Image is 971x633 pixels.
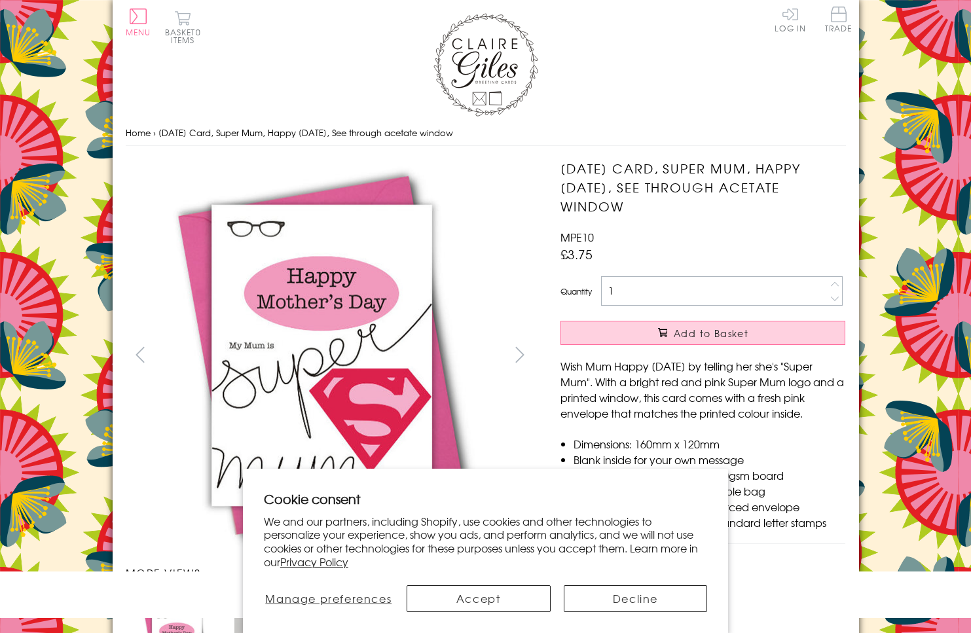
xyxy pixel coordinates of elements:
p: We and our partners, including Shopify, use cookies and other technologies to personalize your ex... [264,515,708,569]
a: Trade [825,7,852,35]
span: 0 items [171,26,201,46]
span: £3.75 [560,245,593,263]
span: Manage preferences [265,590,392,606]
img: Mother's Day Card, Super Mum, Happy Mother's Day, See through acetate window [125,159,518,552]
button: Accept [407,585,551,612]
span: MPE10 [560,229,594,245]
span: Menu [126,26,151,38]
button: next [505,340,534,369]
a: Log In [775,7,806,32]
p: Wish Mum Happy [DATE] by telling her she's "Super Mum". With a bright red and pink Super Mum logo... [560,358,845,421]
button: Add to Basket [560,321,845,345]
button: Menu [126,9,151,36]
a: Home [126,126,151,139]
button: Manage preferences [264,585,394,612]
span: › [153,126,156,139]
button: Basket0 items [165,10,201,44]
span: Trade [825,7,852,32]
button: prev [126,340,155,369]
li: Dimensions: 160mm x 120mm [574,436,845,452]
img: Claire Giles Greetings Cards [433,13,538,117]
h1: [DATE] Card, Super Mum, Happy [DATE], See through acetate window [560,159,845,215]
label: Quantity [560,285,592,297]
button: Decline [564,585,708,612]
h3: More views [126,565,535,581]
li: Blank inside for your own message [574,452,845,467]
span: Add to Basket [674,327,748,340]
a: Privacy Policy [280,554,348,570]
nav: breadcrumbs [126,120,846,147]
li: Printed in the U.K on quality 350gsm board [574,467,845,483]
span: [DATE] Card, Super Mum, Happy [DATE], See through acetate window [158,126,453,139]
img: Mother's Day Card, Super Mum, Happy Mother's Day, See through acetate window [534,159,927,552]
h2: Cookie consent [264,490,708,508]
